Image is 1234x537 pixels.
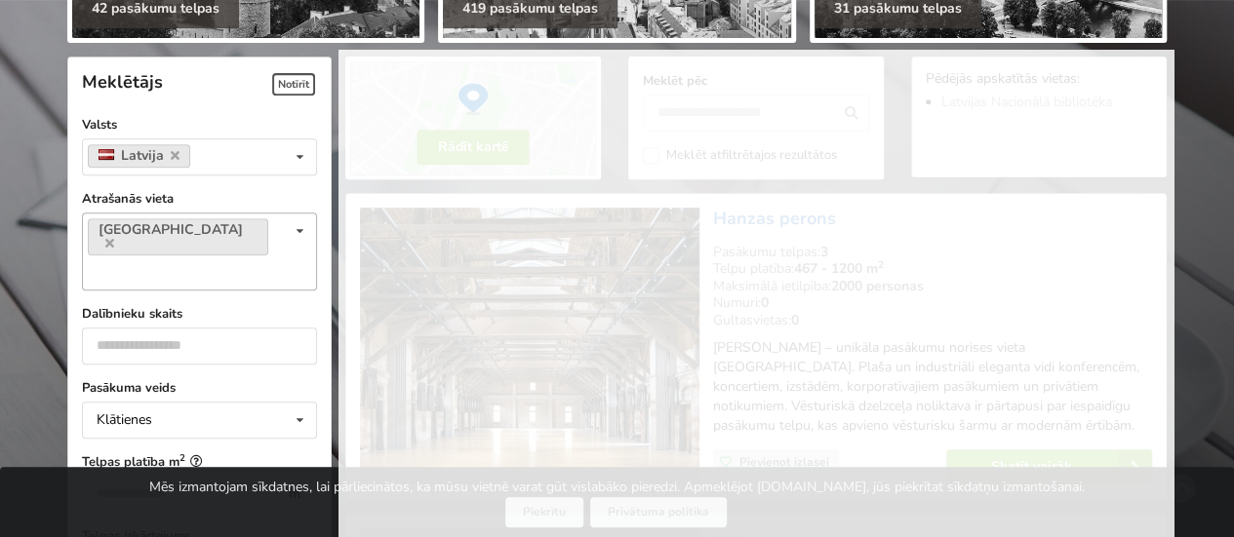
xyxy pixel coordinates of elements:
[88,218,268,255] a: [GEOGRAPHIC_DATA]
[97,413,152,427] div: Klātienes
[88,144,190,168] a: Latvija
[82,115,317,134] label: Valsts
[82,189,317,209] label: Atrašanās vieta
[82,452,317,472] label: Telpas platība m
[179,451,185,464] sup: 2
[82,378,317,398] label: Pasākuma veids
[82,304,317,324] label: Dalībnieku skaits
[82,70,163,94] span: Meklētājs
[272,73,315,96] span: Notīrīt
